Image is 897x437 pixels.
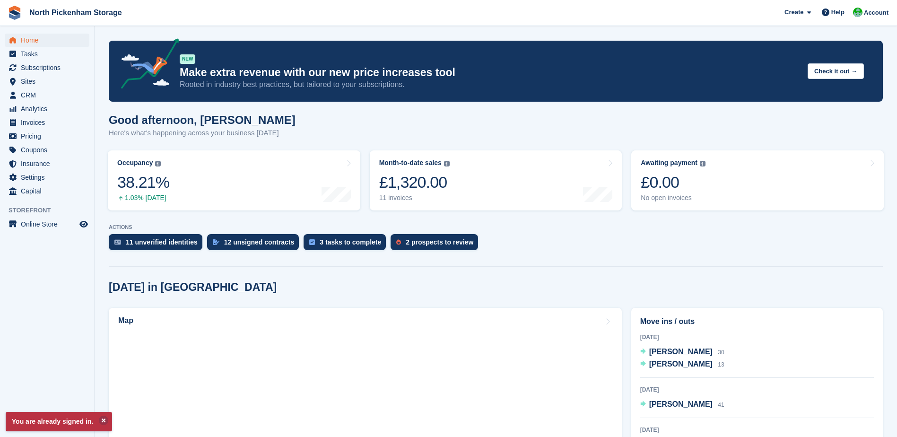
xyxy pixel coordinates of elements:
[444,161,450,166] img: icon-info-grey-7440780725fd019a000dd9b08b2336e03edf1995a4989e88bcd33f0948082b44.svg
[641,194,705,202] div: No open invoices
[641,173,705,192] div: £0.00
[9,206,94,215] span: Storefront
[26,5,126,20] a: North Pickenham Storage
[304,234,391,255] a: 3 tasks to complete
[21,102,78,115] span: Analytics
[109,234,207,255] a: 11 unverified identities
[109,281,277,294] h2: [DATE] in [GEOGRAPHIC_DATA]
[853,8,862,17] img: Chris Gulliver
[21,143,78,157] span: Coupons
[640,399,724,411] a: [PERSON_NAME] 41
[5,75,89,88] a: menu
[5,143,89,157] a: menu
[631,150,884,210] a: Awaiting payment £0.00 No open invoices
[108,150,360,210] a: Occupancy 38.21% 1.03% [DATE]
[640,333,874,341] div: [DATE]
[21,218,78,231] span: Online Store
[21,88,78,102] span: CRM
[379,159,442,167] div: Month-to-date sales
[5,61,89,74] a: menu
[784,8,803,17] span: Create
[155,161,161,166] img: icon-info-grey-7440780725fd019a000dd9b08b2336e03edf1995a4989e88bcd33f0948082b44.svg
[224,238,295,246] div: 12 unsigned contracts
[649,360,713,368] span: [PERSON_NAME]
[180,54,195,64] div: NEW
[808,63,864,79] button: Check it out →
[640,316,874,327] h2: Move ins / outs
[640,358,724,371] a: [PERSON_NAME] 13
[320,238,381,246] div: 3 tasks to complete
[641,159,697,167] div: Awaiting payment
[640,346,724,358] a: [PERSON_NAME] 30
[21,75,78,88] span: Sites
[114,239,121,245] img: verify_identity-adf6edd0f0f0b5bbfe63781bf79b02c33cf7c696d77639b501bdc392416b5a36.svg
[718,349,724,356] span: 30
[718,361,724,368] span: 13
[5,34,89,47] a: menu
[126,238,198,246] div: 11 unverified identities
[5,130,89,143] a: menu
[21,130,78,143] span: Pricing
[379,194,450,202] div: 11 invoices
[5,116,89,129] a: menu
[5,102,89,115] a: menu
[700,161,705,166] img: icon-info-grey-7440780725fd019a000dd9b08b2336e03edf1995a4989e88bcd33f0948082b44.svg
[118,316,133,325] h2: Map
[5,47,89,61] a: menu
[180,79,800,90] p: Rooted in industry best practices, but tailored to your subscriptions.
[8,6,22,20] img: stora-icon-8386f47178a22dfd0bd8f6a31ec36ba5ce8667c1dd55bd0f319d3a0aa187defe.svg
[649,400,713,408] span: [PERSON_NAME]
[21,34,78,47] span: Home
[21,184,78,198] span: Capital
[864,8,888,17] span: Account
[21,116,78,129] span: Invoices
[649,348,713,356] span: [PERSON_NAME]
[117,173,169,192] div: 38.21%
[5,218,89,231] a: menu
[207,234,304,255] a: 12 unsigned contracts
[6,412,112,431] p: You are already signed in.
[370,150,622,210] a: Month-to-date sales £1,320.00 11 invoices
[117,159,153,167] div: Occupancy
[113,38,179,92] img: price-adjustments-announcement-icon-8257ccfd72463d97f412b2fc003d46551f7dbcb40ab6d574587a9cd5c0d94...
[406,238,473,246] div: 2 prospects to review
[640,426,874,434] div: [DATE]
[117,194,169,202] div: 1.03% [DATE]
[109,114,296,126] h1: Good afternoon, [PERSON_NAME]
[109,128,296,139] p: Here's what's happening across your business [DATE]
[5,157,89,170] a: menu
[379,173,450,192] div: £1,320.00
[396,239,401,245] img: prospect-51fa495bee0391a8d652442698ab0144808aea92771e9ea1ae160a38d050c398.svg
[21,157,78,170] span: Insurance
[831,8,845,17] span: Help
[309,239,315,245] img: task-75834270c22a3079a89374b754ae025e5fb1db73e45f91037f5363f120a921f8.svg
[5,88,89,102] a: menu
[213,239,219,245] img: contract_signature_icon-13c848040528278c33f63329250d36e43548de30e8caae1d1a13099fd9432cc5.svg
[21,61,78,74] span: Subscriptions
[109,224,883,230] p: ACTIONS
[78,218,89,230] a: Preview store
[5,171,89,184] a: menu
[718,402,724,408] span: 41
[391,234,483,255] a: 2 prospects to review
[21,47,78,61] span: Tasks
[180,66,800,79] p: Make extra revenue with our new price increases tool
[640,385,874,394] div: [DATE]
[21,171,78,184] span: Settings
[5,184,89,198] a: menu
